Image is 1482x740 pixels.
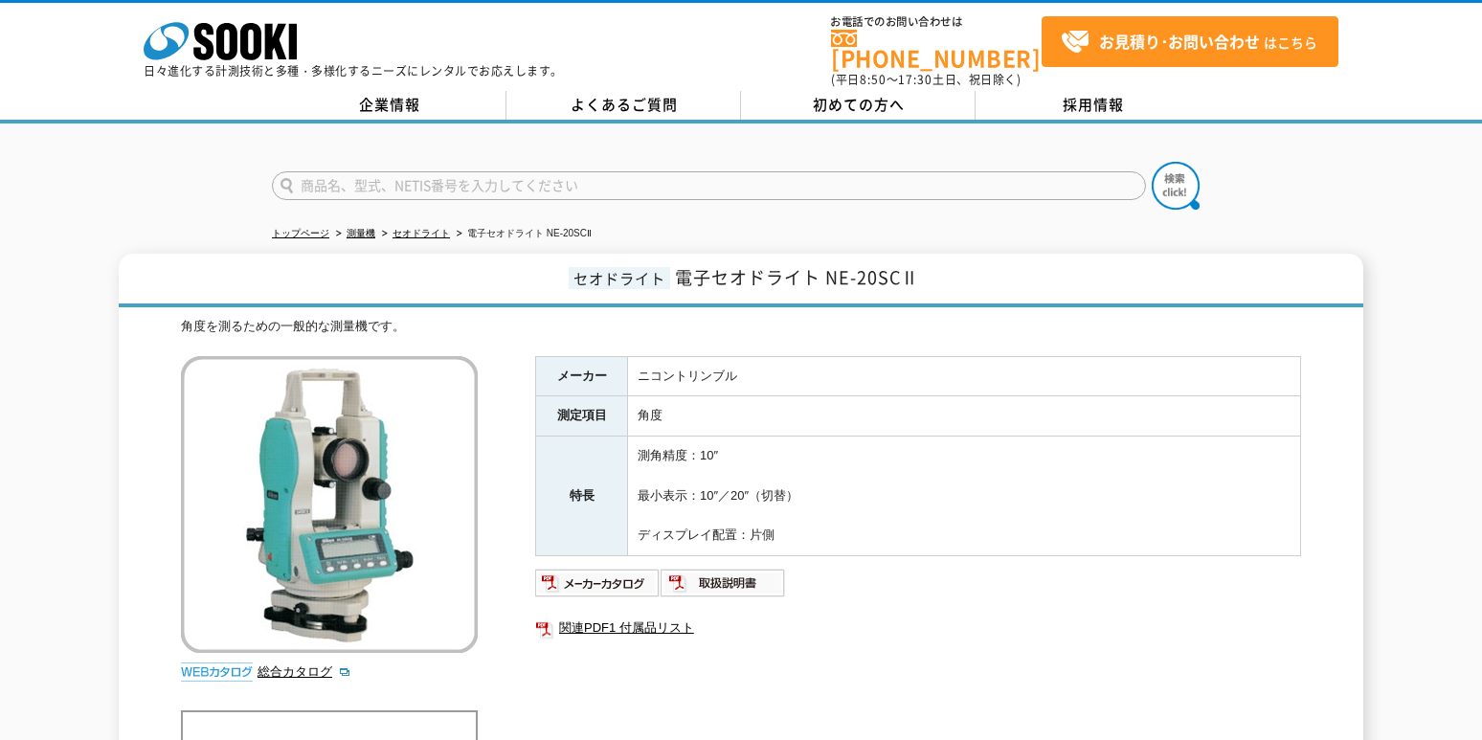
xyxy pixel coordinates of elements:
img: webカタログ [181,662,253,682]
a: トップページ [272,228,329,238]
img: メーカーカタログ [535,568,661,598]
img: 電子セオドライト NE-20SCⅡ [181,356,478,653]
span: (平日 ～ 土日、祝日除く) [831,71,1021,88]
img: btn_search.png [1152,162,1200,210]
p: 日々進化する計測技術と多種・多様化するニーズにレンタルでお応えします。 [144,65,563,77]
a: よくあるご質問 [506,91,741,120]
span: 17:30 [898,71,932,88]
th: 特長 [536,437,628,556]
a: 採用情報 [976,91,1210,120]
a: 関連PDF1 付属品リスト [535,616,1301,640]
span: 電子セオドライト NE-20SCⅡ [675,264,919,290]
div: 角度を測るための一般的な測量機です。 [181,317,1301,337]
a: メーカーカタログ [535,580,661,594]
th: メーカー [536,356,628,396]
a: お見積り･お問い合わせはこちら [1042,16,1338,67]
a: 企業情報 [272,91,506,120]
input: 商品名、型式、NETIS番号を入力してください [272,171,1146,200]
span: 8:50 [860,71,887,88]
a: [PHONE_NUMBER] [831,30,1042,69]
li: 電子セオドライト NE-20SCⅡ [453,224,592,244]
strong: お見積り･お問い合わせ [1099,30,1260,53]
td: ニコントリンブル [628,356,1301,396]
td: 測角精度：10″ 最小表示：10″／20″（切替） ディスプレイ配置：片側 [628,437,1301,556]
a: 取扱説明書 [661,580,786,594]
span: 初めての方へ [813,94,905,115]
th: 測定項目 [536,396,628,437]
a: 初めての方へ [741,91,976,120]
a: 総合カタログ [258,664,351,679]
span: お電話でのお問い合わせは [831,16,1042,28]
a: 測量機 [347,228,375,238]
img: 取扱説明書 [661,568,786,598]
span: セオドライト [569,267,670,289]
a: セオドライト [393,228,450,238]
td: 角度 [628,396,1301,437]
span: はこちら [1061,28,1317,56]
